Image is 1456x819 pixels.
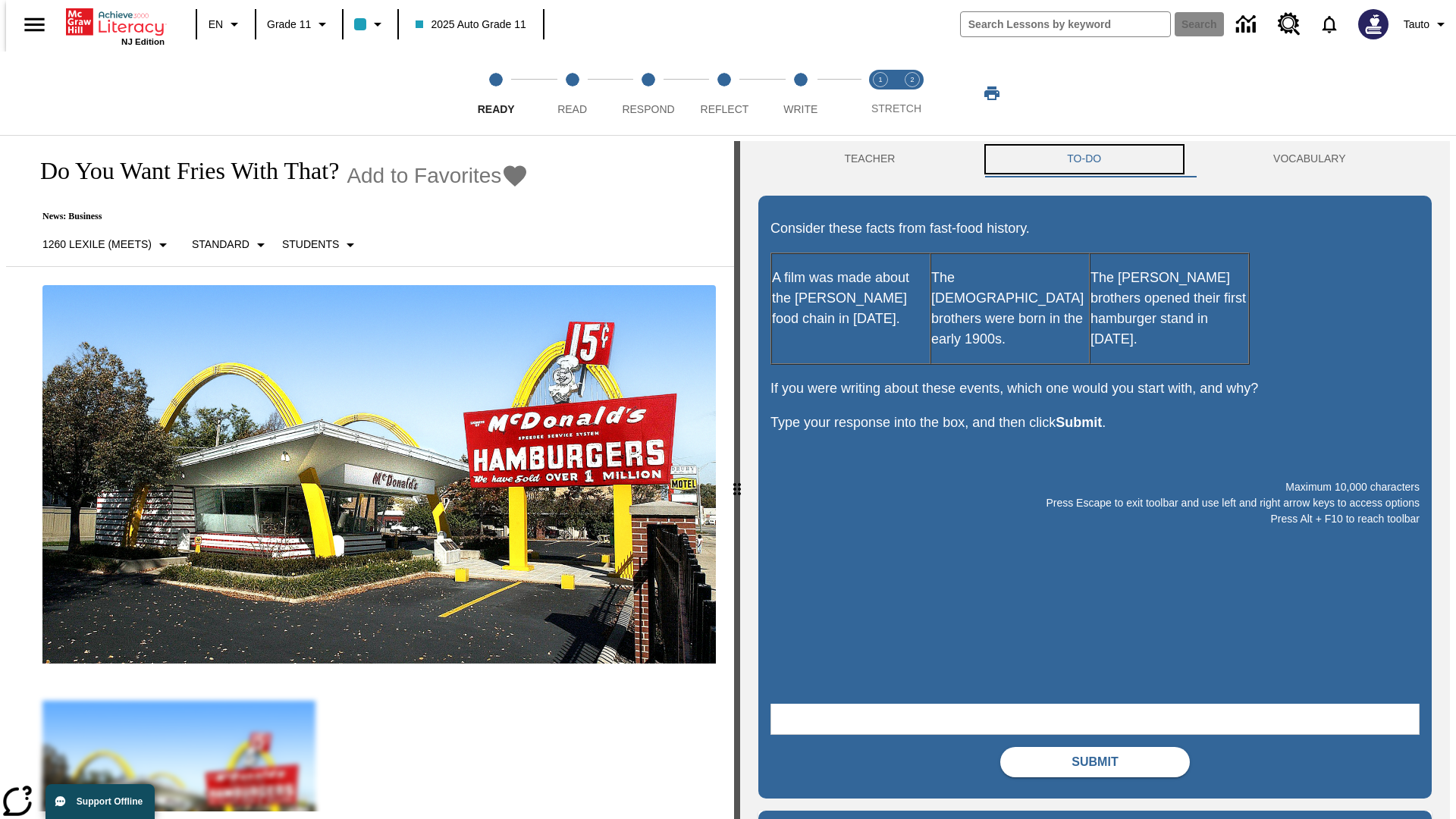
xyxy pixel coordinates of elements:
[36,231,178,259] button: Select Lexile, 1260 Lexile (Meets)
[267,17,311,33] span: Grade 11
[6,12,221,26] body: Maximum 10,000 characters Press Escape to exit toolbar and use left and right arrow keys to acces...
[910,76,914,83] text: 2
[478,103,515,115] span: Ready
[878,76,882,83] text: 1
[981,141,1188,177] button: TO-DO
[24,211,529,222] p: News: Business
[261,11,337,38] button: Grade: Grade 11, Select a grade
[202,11,250,38] button: Language: EN, Select a language
[871,102,921,115] span: STRETCH
[557,103,587,115] span: Read
[282,237,339,253] p: Students
[45,784,155,819] button: Support Offline
[734,141,740,819] div: Press Enter or Spacebar and then press right and left arrow keys to move the slider
[740,141,1450,819] div: activity
[1310,5,1349,44] a: Notifications
[1358,9,1389,39] img: Avatar
[931,268,1089,350] p: The [DEMOGRAPHIC_DATA] brothers were born in the early 1900s.
[622,103,674,115] span: Respond
[1090,268,1248,350] p: The [PERSON_NAME] brothers opened their first hamburger stand in [DATE].
[758,141,1432,177] div: Instructional Panel Tabs
[77,796,143,807] span: Support Offline
[121,37,165,46] span: NJ Edition
[758,141,981,177] button: Teacher
[12,2,57,47] button: Open side menu
[528,52,616,135] button: Read step 2 of 5
[192,237,249,253] p: Standard
[1349,5,1398,44] button: Select a new avatar
[347,164,501,188] span: Add to Favorites
[42,285,716,664] img: One of the first McDonald's stores, with the iconic red sign and golden arches.
[276,231,366,259] button: Select Student
[770,218,1420,239] p: Consider these facts from fast-food history.
[770,479,1420,495] p: Maximum 10,000 characters
[1000,747,1190,777] button: Submit
[701,103,749,115] span: Reflect
[770,413,1420,433] p: Type your response into the box, and then click .
[680,52,768,135] button: Reflect step 4 of 5
[348,11,393,38] button: Class color is light blue. Change class color
[452,52,540,135] button: Ready step 1 of 5
[66,5,165,46] div: Home
[186,231,276,259] button: Scaffolds, Standard
[961,12,1170,36] input: search field
[1398,11,1456,38] button: Profile/Settings
[416,17,526,33] span: 2025 Auto Grade 11
[42,237,152,253] p: 1260 Lexile (Meets)
[858,52,902,135] button: Stretch Read step 1 of 2
[770,511,1420,527] p: Press Alt + F10 to reach toolbar
[770,378,1420,399] p: If you were writing about these events, which one would you start with, and why?
[1056,415,1102,430] strong: Submit
[209,17,223,33] span: EN
[347,162,529,189] button: Add to Favorites - Do You Want Fries With That?
[604,52,692,135] button: Respond step 3 of 5
[890,52,934,135] button: Stretch Respond step 2 of 2
[1188,141,1432,177] button: VOCABULARY
[6,141,734,811] div: reading
[772,268,930,329] p: A film was made about the [PERSON_NAME] food chain in [DATE].
[968,80,1016,107] button: Print
[783,103,817,115] span: Write
[770,495,1420,511] p: Press Escape to exit toolbar and use left and right arrow keys to access options
[757,52,845,135] button: Write step 5 of 5
[1227,4,1269,45] a: Data Center
[1404,17,1429,33] span: Tauto
[24,157,339,185] h1: Do You Want Fries With That?
[1269,4,1310,45] a: Resource Center, Will open in new tab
